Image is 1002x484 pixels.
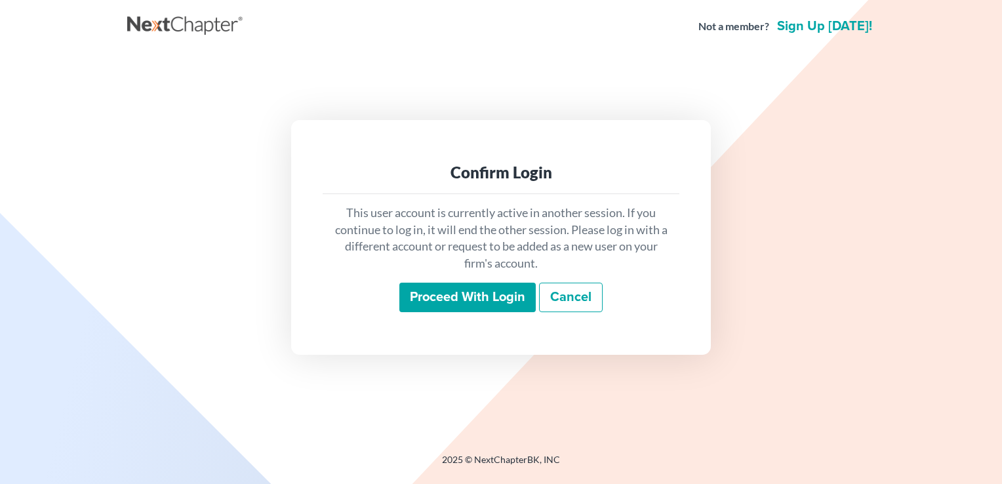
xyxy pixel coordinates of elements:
[698,19,769,34] strong: Not a member?
[774,20,875,33] a: Sign up [DATE]!
[399,283,536,313] input: Proceed with login
[539,283,603,313] a: Cancel
[333,162,669,183] div: Confirm Login
[127,453,875,477] div: 2025 © NextChapterBK, INC
[333,205,669,272] p: This user account is currently active in another session. If you continue to log in, it will end ...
